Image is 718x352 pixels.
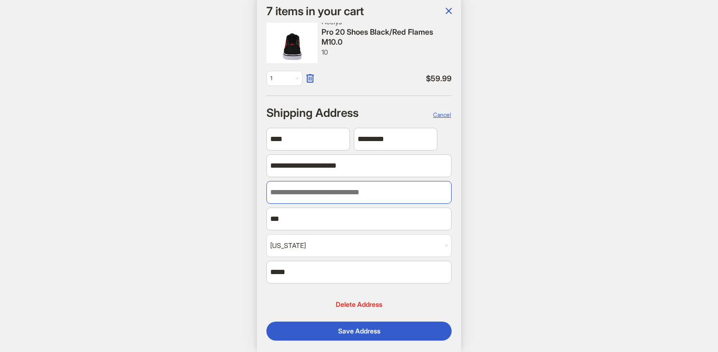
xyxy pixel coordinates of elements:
[321,27,452,47] div: Pro 20 Shoes Black/Red Flames M10.0
[266,105,359,120] h2: Shipping Address
[338,327,380,335] span: Save Address
[266,12,318,63] img: Pro 20 Shoes Black/Red Flames M10.0
[266,322,452,341] button: Save Address
[266,295,452,314] button: Delete Address
[433,111,452,119] button: Cancel
[266,5,364,18] h1: 7 items in your cart
[321,48,452,57] div: 10
[321,74,452,84] span: $ 59.99
[266,128,350,151] input: First Name
[433,111,451,118] span: Cancel
[270,237,448,255] span: Arizona
[336,300,382,309] span: Delete Address
[270,71,299,86] span: 1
